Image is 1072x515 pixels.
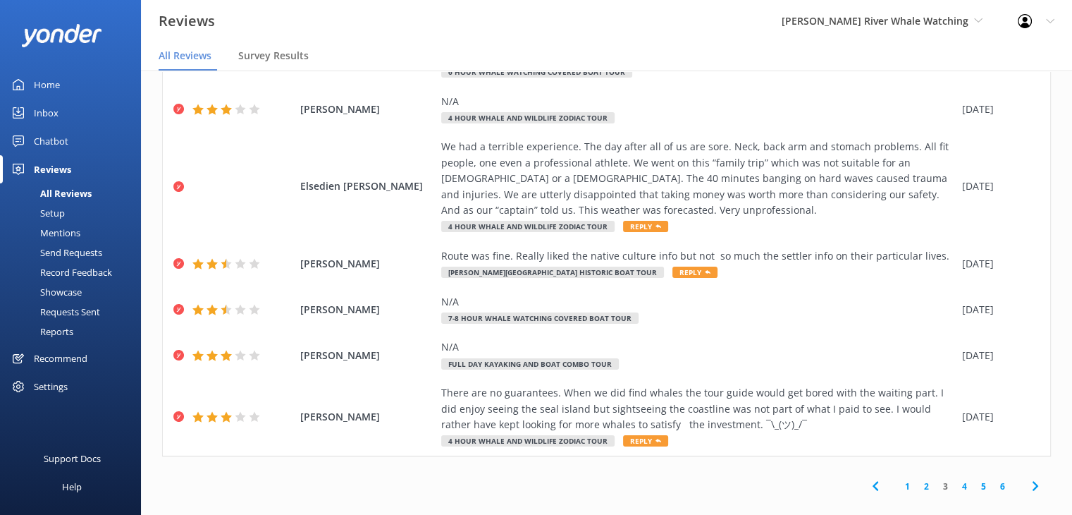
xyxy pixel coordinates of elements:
[8,322,141,341] a: Reports
[21,24,102,47] img: yonder-white-logo.png
[34,99,58,127] div: Inbox
[62,473,82,501] div: Help
[936,480,955,493] a: 3
[8,183,92,203] div: All Reviews
[159,49,211,63] span: All Reviews
[300,348,434,363] span: [PERSON_NAME]
[962,302,1033,317] div: [DATE]
[441,112,615,123] span: 4 Hour Whale and Wildlife Zodiac Tour
[300,256,434,272] span: [PERSON_NAME]
[441,66,632,78] span: 6 Hour Whale Watching Covered Boat Tour
[238,49,309,63] span: Survey Results
[8,282,141,302] a: Showcase
[34,344,87,372] div: Recommend
[8,183,141,203] a: All Reviews
[955,480,974,493] a: 4
[441,313,639,324] span: 7-8 Hour Whale Watching Covered Boat Tour
[962,102,1033,117] div: [DATE]
[159,10,215,32] h3: Reviews
[441,267,664,278] span: [PERSON_NAME][GEOGRAPHIC_DATA] Historic Boat Tour
[8,262,141,282] a: Record Feedback
[8,302,100,322] div: Requests Sent
[44,444,101,473] div: Support Docs
[8,282,82,302] div: Showcase
[8,223,80,243] div: Mentions
[962,409,1033,425] div: [DATE]
[8,203,141,223] a: Setup
[962,348,1033,363] div: [DATE]
[441,139,955,218] div: We had a terrible experience. The day after all of us are sore. Neck, back arm and stomach proble...
[34,155,71,183] div: Reviews
[898,480,917,493] a: 1
[8,302,141,322] a: Requests Sent
[8,262,112,282] div: Record Feedback
[8,243,102,262] div: Send Requests
[441,435,615,447] span: 4 Hour Whale and Wildlife Zodiac Tour
[8,243,141,262] a: Send Requests
[441,358,619,370] span: Full Day Kayaking and Boat Combo Tour
[300,302,434,317] span: [PERSON_NAME]
[441,248,955,264] div: Route was fine. Really liked the native culture info but not so much the settler info on their pa...
[300,178,434,194] span: Elsedien [PERSON_NAME]
[441,339,955,355] div: N/A
[962,178,1033,194] div: [DATE]
[34,127,68,155] div: Chatbot
[623,435,668,447] span: Reply
[8,223,141,243] a: Mentions
[300,409,434,425] span: [PERSON_NAME]
[962,256,1033,272] div: [DATE]
[34,71,60,99] div: Home
[441,221,615,232] span: 4 Hour Whale and Wildlife Zodiac Tour
[917,480,936,493] a: 2
[34,372,68,401] div: Settings
[672,267,717,278] span: Reply
[8,203,65,223] div: Setup
[441,94,955,109] div: N/A
[8,322,73,341] div: Reports
[441,294,955,310] div: N/A
[441,385,955,432] div: There are no guarantees. When we did find whales the tour guide would get bored with the waiting ...
[782,14,968,28] span: [PERSON_NAME] River Whale Watching
[300,102,434,117] span: [PERSON_NAME]
[623,221,668,232] span: Reply
[974,480,993,493] a: 5
[993,480,1012,493] a: 6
